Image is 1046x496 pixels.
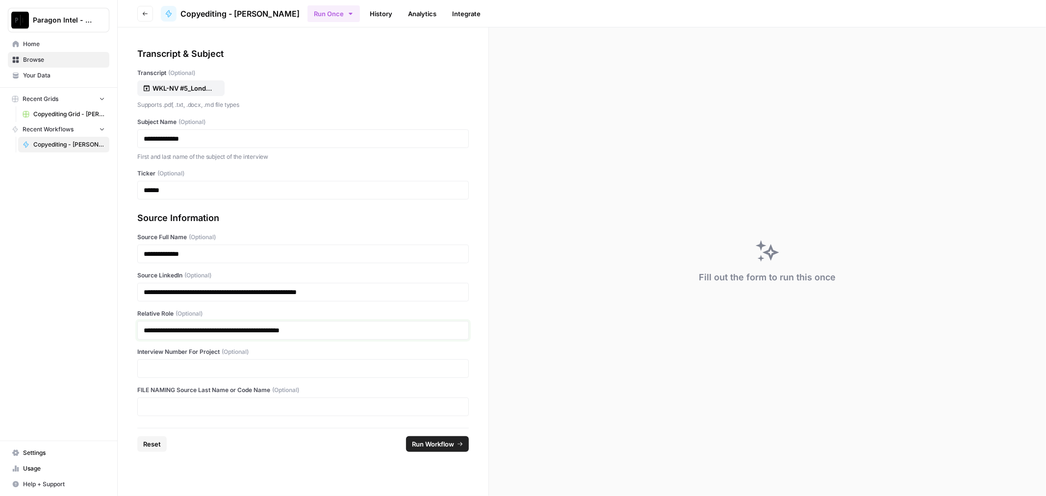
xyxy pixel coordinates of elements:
[8,476,109,492] button: Help + Support
[137,80,225,96] button: WKL-NV #5_London_Raw Transcript.docx
[8,68,109,83] a: Your Data
[8,52,109,68] a: Browse
[412,439,454,449] span: Run Workflow
[137,169,469,178] label: Ticker
[23,40,105,49] span: Home
[33,15,92,25] span: Paragon Intel - Copyediting
[137,233,469,242] label: Source Full Name
[179,118,205,126] span: (Optional)
[184,271,211,280] span: (Optional)
[11,11,29,29] img: Paragon Intel - Copyediting Logo
[168,69,195,77] span: (Optional)
[23,480,105,489] span: Help + Support
[161,6,300,22] a: Copyediting - [PERSON_NAME]
[18,137,109,152] a: Copyediting - [PERSON_NAME]
[8,461,109,476] a: Usage
[23,464,105,473] span: Usage
[137,152,469,162] p: First and last name of the subject of the interview
[8,122,109,137] button: Recent Workflows
[23,448,105,457] span: Settings
[406,436,469,452] button: Run Workflow
[137,211,469,225] div: Source Information
[137,118,469,126] label: Subject Name
[272,386,299,395] span: (Optional)
[157,169,184,178] span: (Optional)
[307,5,360,22] button: Run Once
[23,95,58,103] span: Recent Grids
[8,8,109,32] button: Workspace: Paragon Intel - Copyediting
[137,347,469,356] label: Interview Number For Project
[137,47,469,61] div: Transcript & Subject
[137,386,469,395] label: FILE NAMING Source Last Name or Code Name
[137,309,469,318] label: Relative Role
[402,6,442,22] a: Analytics
[137,100,469,110] p: Supports .pdf, .txt, .docx, .md file types
[137,271,469,280] label: Source LinkedIn
[23,55,105,64] span: Browse
[176,309,203,318] span: (Optional)
[364,6,398,22] a: History
[8,36,109,52] a: Home
[8,445,109,461] a: Settings
[446,6,486,22] a: Integrate
[143,439,161,449] span: Reset
[699,271,836,284] div: Fill out the form to run this once
[23,71,105,80] span: Your Data
[153,83,215,93] p: WKL-NV #5_London_Raw Transcript.docx
[137,436,167,452] button: Reset
[137,69,469,77] label: Transcript
[33,110,105,119] span: Copyediting Grid - [PERSON_NAME]
[180,8,300,20] span: Copyediting - [PERSON_NAME]
[8,92,109,106] button: Recent Grids
[189,233,216,242] span: (Optional)
[222,347,249,356] span: (Optional)
[33,140,105,149] span: Copyediting - [PERSON_NAME]
[18,106,109,122] a: Copyediting Grid - [PERSON_NAME]
[23,125,74,134] span: Recent Workflows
